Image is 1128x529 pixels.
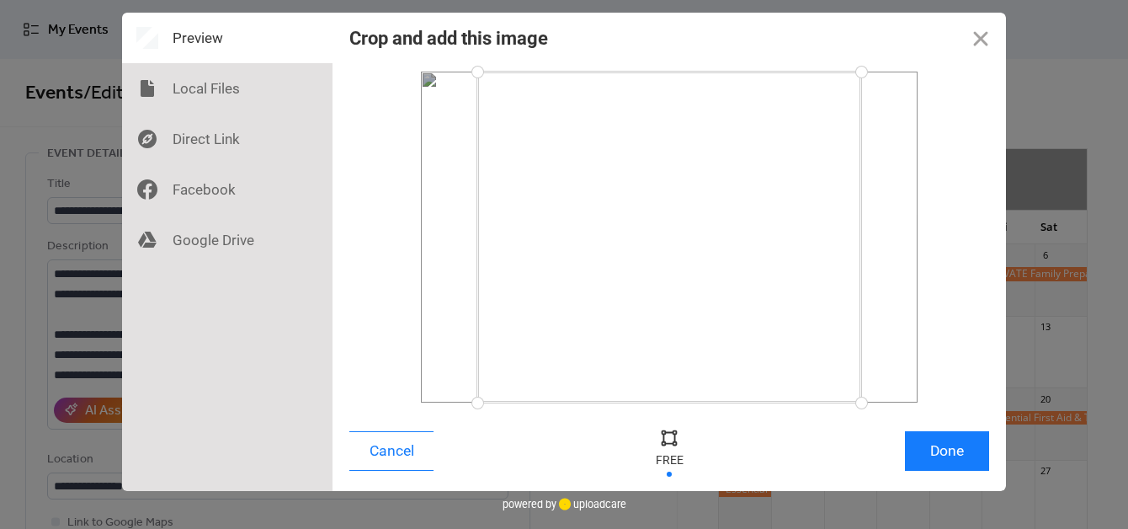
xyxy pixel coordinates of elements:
div: Direct Link [122,114,333,164]
button: Cancel [349,431,434,471]
div: Local Files [122,63,333,114]
div: powered by [503,491,626,516]
div: Preview [122,13,333,63]
a: uploadcare [556,498,626,510]
div: Crop and add this image [349,28,548,49]
button: Close [955,13,1006,63]
div: Google Drive [122,215,333,265]
button: Done [905,431,989,471]
div: Facebook [122,164,333,215]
